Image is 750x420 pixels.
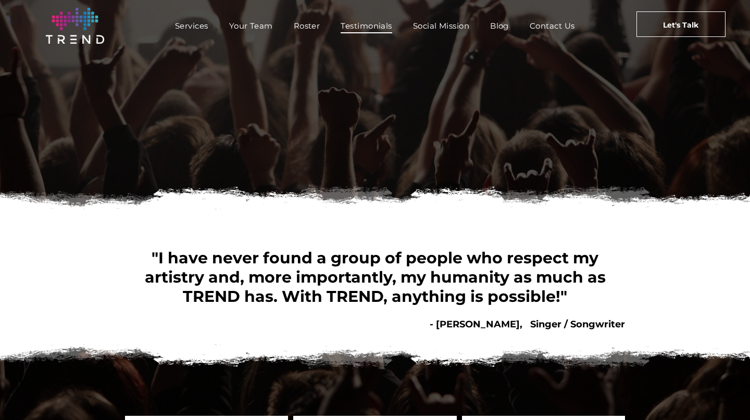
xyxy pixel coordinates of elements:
[283,18,331,33] a: Roster
[430,319,625,330] b: - [PERSON_NAME], Singer / Songwriter
[403,18,480,33] a: Social Mission
[145,248,606,306] span: "I have never found a group of people who respect my artistry and, more importantly, my humanity ...
[663,12,698,38] span: Let's Talk
[636,11,726,37] a: Let's Talk
[480,18,519,33] a: Blog
[698,370,750,420] iframe: Chat Widget
[165,18,219,33] a: Services
[46,8,104,44] img: logo
[519,18,585,33] a: Contact Us
[219,18,283,33] a: Your Team
[330,18,402,33] a: Testimonials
